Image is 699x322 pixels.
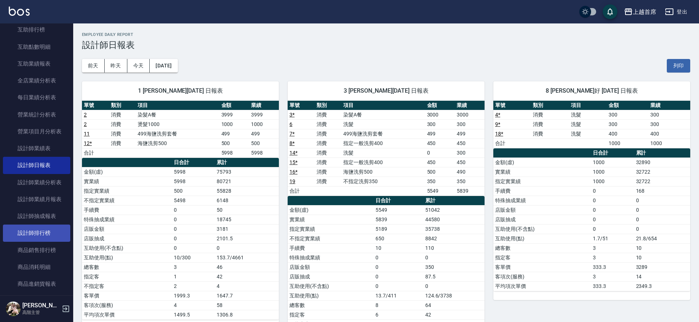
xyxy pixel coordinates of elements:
[172,272,215,281] td: 1
[662,5,690,19] button: 登出
[172,300,215,310] td: 4
[493,158,591,167] td: 金額(虛)
[3,275,70,292] a: 商品進銷貨報表
[220,101,249,110] th: 金額
[502,87,681,95] span: 8 [PERSON_NAME]好 [DATE] 日報表
[648,110,690,119] td: 300
[315,158,342,167] td: 消費
[288,205,374,215] td: 金額(虛)
[82,186,172,196] td: 指定實業績
[3,242,70,259] a: 商品銷售排行榜
[215,205,279,215] td: 50
[315,110,342,119] td: 消費
[82,101,279,158] table: a dense table
[591,215,634,224] td: 0
[215,234,279,243] td: 2101.5
[109,129,136,138] td: 消費
[591,196,634,205] td: 0
[215,310,279,319] td: 1306.8
[82,148,109,158] td: 合計
[374,300,423,310] td: 8
[425,186,455,196] td: 5549
[82,310,172,319] td: 平均項次單價
[531,101,569,110] th: 類別
[341,177,425,186] td: 不指定洗剪350
[3,225,70,241] a: 設計師排行榜
[172,253,215,262] td: 10/300
[455,110,485,119] td: 3000
[288,186,315,196] td: 合計
[374,205,423,215] td: 5549
[249,110,279,119] td: 3999
[22,309,60,316] p: 高階主管
[9,7,30,16] img: Logo
[455,177,485,186] td: 350
[341,158,425,167] td: 指定一般洗剪400
[493,262,591,272] td: 客單價
[455,186,485,196] td: 5839
[249,101,279,110] th: 業績
[136,110,219,119] td: 染髮A餐
[84,112,87,118] a: 2
[531,129,569,138] td: 消費
[634,253,690,262] td: 10
[220,129,249,138] td: 499
[172,310,215,319] td: 1499.5
[82,253,172,262] td: 互助使用(點)
[374,215,423,224] td: 5839
[220,110,249,119] td: 3999
[82,101,109,110] th: 單號
[82,272,172,281] td: 指定客
[493,224,591,234] td: 互助使用(不含點)
[423,272,485,281] td: 87.5
[341,110,425,119] td: 染髮A餐
[634,243,690,253] td: 10
[425,110,455,119] td: 3000
[172,281,215,291] td: 2
[82,196,172,205] td: 不指定實業績
[172,291,215,300] td: 1999.3
[634,167,690,177] td: 32722
[220,138,249,148] td: 500
[493,243,591,253] td: 總客數
[607,119,648,129] td: 300
[127,59,150,73] button: 今天
[215,167,279,177] td: 75793
[634,281,690,291] td: 2349.3
[634,234,690,243] td: 21.8/654
[591,253,634,262] td: 3
[569,119,607,129] td: 洗髮
[455,138,485,148] td: 450
[215,186,279,196] td: 55828
[315,167,342,177] td: 消費
[215,262,279,272] td: 46
[288,101,485,196] table: a dense table
[374,253,423,262] td: 0
[423,262,485,272] td: 350
[374,310,423,319] td: 6
[648,138,690,148] td: 1000
[288,281,374,291] td: 互助使用(不含點)
[634,158,690,167] td: 32890
[634,186,690,196] td: 168
[423,224,485,234] td: 35738
[215,158,279,167] th: 累計
[493,101,531,110] th: 單號
[634,215,690,224] td: 0
[220,148,249,158] td: 5998
[493,177,591,186] td: 指定實業績
[82,224,172,234] td: 店販金額
[172,177,215,186] td: 5998
[220,119,249,129] td: 1000
[423,291,485,300] td: 124.6/3738
[591,177,634,186] td: 1000
[84,121,87,127] a: 2
[374,272,423,281] td: 0
[569,101,607,110] th: 項目
[423,253,485,262] td: 0
[591,281,634,291] td: 333.3
[288,262,374,272] td: 店販金額
[591,205,634,215] td: 0
[109,101,136,110] th: 類別
[82,291,172,300] td: 客單價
